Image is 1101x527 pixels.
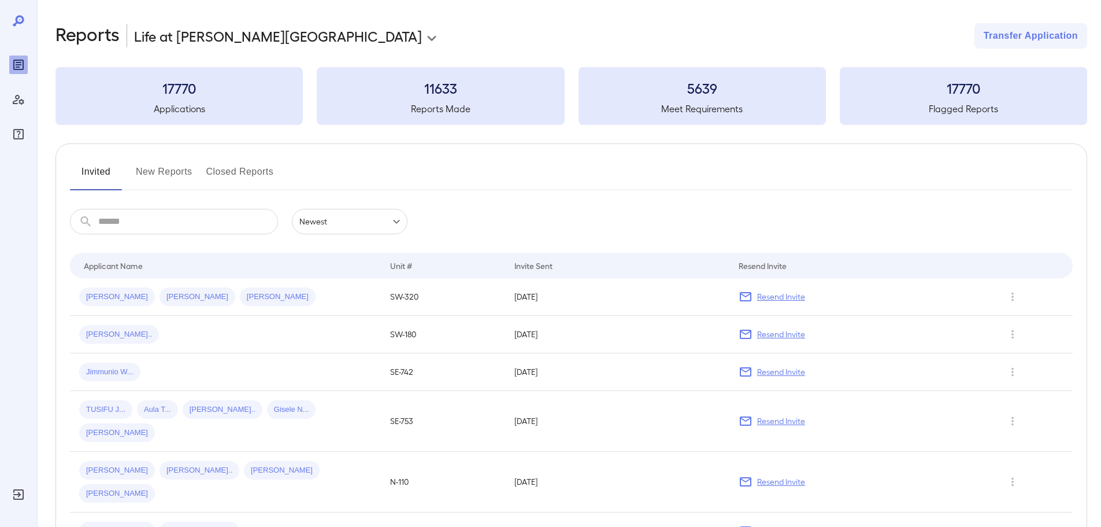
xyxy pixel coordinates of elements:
h2: Reports [55,23,120,49]
h5: Flagged Reports [840,102,1087,116]
p: Life at [PERSON_NAME][GEOGRAPHIC_DATA] [134,27,422,45]
button: Row Actions [1003,473,1022,491]
td: SW-180 [381,316,505,353]
div: Resend Invite [739,259,787,272]
h5: Applications [55,102,303,116]
p: Resend Invite [757,291,805,303]
h5: Meet Requirements [579,102,826,116]
summary: 17770Applications11633Reports Made5639Meet Requirements17770Flagged Reports [55,67,1087,125]
h5: Reports Made [317,102,564,116]
td: SE-742 [381,353,505,391]
button: Invited [70,163,122,190]
span: Jimmunio W... [79,367,140,378]
h3: 5639 [579,79,826,97]
div: Newest [292,209,407,234]
h3: 17770 [55,79,303,97]
span: [PERSON_NAME] [79,465,155,476]
span: [PERSON_NAME] [79,428,155,438]
td: [DATE] [505,278,729,316]
div: Manage Users [9,90,28,109]
span: [PERSON_NAME].. [79,329,159,340]
span: Gisele N... [267,404,316,415]
p: Resend Invite [757,329,805,340]
td: [DATE] [505,316,729,353]
h3: 17770 [840,79,1087,97]
button: Row Actions [1003,363,1022,381]
div: Applicant Name [84,259,143,272]
button: Row Actions [1003,412,1022,430]
span: [PERSON_NAME] [244,465,320,476]
span: Aula T... [137,404,178,415]
td: N-110 [381,452,505,513]
span: [PERSON_NAME] [240,292,316,303]
div: Reports [9,56,28,74]
button: Closed Reports [206,163,274,190]
div: Unit # [390,259,412,272]
span: [PERSON_NAME] [79,488,155,499]
p: Resend Invite [757,366,805,378]
button: Row Actions [1003,288,1022,306]
p: Resend Invite [757,476,805,488]
td: SW-320 [381,278,505,316]
span: [PERSON_NAME].. [183,404,262,415]
div: FAQ [9,125,28,143]
button: Transfer Application [974,23,1087,49]
div: Log Out [9,485,28,504]
p: Resend Invite [757,415,805,427]
div: Invite Sent [514,259,553,272]
td: [DATE] [505,353,729,391]
span: [PERSON_NAME] [79,292,155,303]
td: SE-753 [381,391,505,452]
h3: 11633 [317,79,564,97]
button: Row Actions [1003,325,1022,344]
td: [DATE] [505,452,729,513]
span: [PERSON_NAME].. [160,465,239,476]
button: New Reports [136,163,192,190]
td: [DATE] [505,391,729,452]
span: [PERSON_NAME] [160,292,235,303]
span: TUSIFU J... [79,404,132,415]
